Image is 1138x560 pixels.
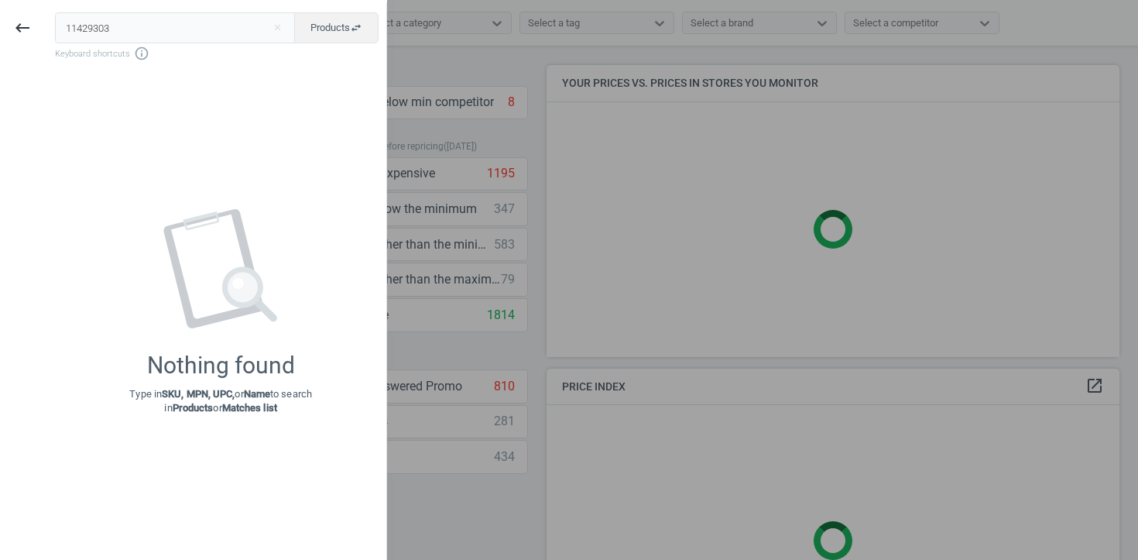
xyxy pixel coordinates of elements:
button: Productsswap_horiz [294,12,379,43]
strong: Name [244,388,270,400]
p: Type in or to search in or [129,387,312,415]
i: info_outline [134,46,149,61]
strong: Matches list [222,402,277,414]
input: Enter the SKU or product name [55,12,296,43]
button: keyboard_backspace [5,10,40,46]
div: Nothing found [147,352,295,380]
strong: Products [173,402,214,414]
strong: SKU, MPN, UPC, [162,388,235,400]
button: Close [266,21,289,35]
i: swap_horiz [350,22,362,34]
span: Keyboard shortcuts [55,46,379,61]
i: keyboard_backspace [13,19,32,37]
span: Products [310,21,362,35]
